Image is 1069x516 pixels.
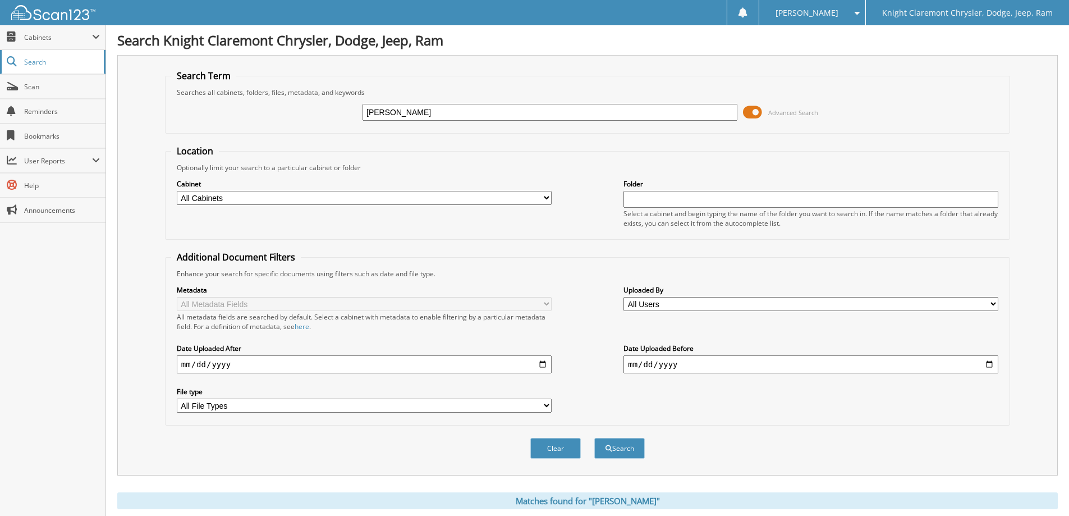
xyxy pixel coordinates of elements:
[24,57,98,67] span: Search
[171,163,1004,172] div: Optionally limit your search to a particular cabinet or folder
[24,206,100,215] span: Announcements
[177,285,552,295] label: Metadata
[623,344,998,353] label: Date Uploaded Before
[24,156,92,166] span: User Reports
[594,438,645,459] button: Search
[171,269,1004,278] div: Enhance your search for specific documents using filters such as date and file type.
[623,355,998,373] input: end
[117,492,1058,509] div: Matches found for "[PERSON_NAME]"
[623,179,998,189] label: Folder
[171,251,301,263] legend: Additional Document Filters
[117,31,1058,49] h1: Search Knight Claremont Chrysler, Dodge, Jeep, Ram
[882,10,1053,16] span: Knight Claremont Chrysler, Dodge, Jeep, Ram
[177,344,552,353] label: Date Uploaded After
[171,88,1004,97] div: Searches all cabinets, folders, files, metadata, and keywords
[24,107,100,116] span: Reminders
[177,355,552,373] input: start
[171,145,219,157] legend: Location
[768,108,818,117] span: Advanced Search
[24,33,92,42] span: Cabinets
[177,179,552,189] label: Cabinet
[11,5,95,20] img: scan123-logo-white.svg
[530,438,581,459] button: Clear
[24,82,100,92] span: Scan
[24,181,100,190] span: Help
[623,209,998,228] div: Select a cabinet and begin typing the name of the folder you want to search in. If the name match...
[295,322,309,331] a: here
[776,10,838,16] span: [PERSON_NAME]
[1013,462,1069,516] iframe: Chat Widget
[177,387,552,396] label: File type
[623,285,998,295] label: Uploaded By
[177,312,552,331] div: All metadata fields are searched by default. Select a cabinet with metadata to enable filtering b...
[24,131,100,141] span: Bookmarks
[171,70,236,82] legend: Search Term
